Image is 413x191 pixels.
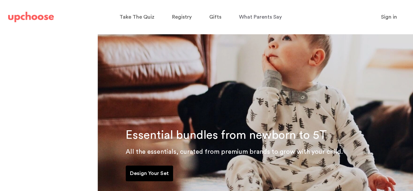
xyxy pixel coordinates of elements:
[209,14,221,20] span: Gifts
[119,14,154,20] span: Take The Quiz
[209,11,223,24] a: Gifts
[125,129,326,141] span: Essential bundles from newborn to 5T
[239,11,284,24] a: What Parents Say
[239,14,282,20] span: What Parents Say
[381,14,397,20] span: Sign in
[8,12,54,22] img: UpChoose
[130,169,169,177] p: Design Your Set
[119,11,156,24] a: Take The Quiz
[172,11,194,24] a: Registry
[373,10,405,24] button: Sign in
[126,166,173,181] a: Design Your Set
[8,10,54,24] a: UpChoose
[172,14,192,20] span: Registry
